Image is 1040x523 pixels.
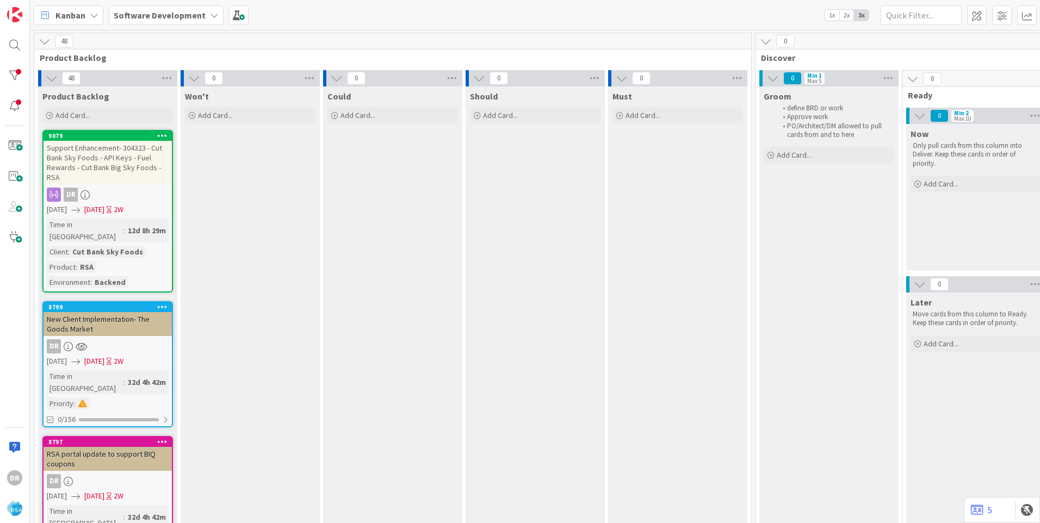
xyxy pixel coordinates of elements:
div: 9079 [48,132,172,140]
span: 0 [930,278,949,291]
span: [DATE] [47,490,67,502]
span: 0 [490,72,508,85]
div: 2W [114,356,123,367]
span: Later [911,297,932,308]
span: Could [327,91,351,102]
div: Max 10 [954,116,971,121]
span: Add Card... [924,339,958,348]
div: 9079 [44,131,172,141]
div: RSA [77,261,96,273]
span: Add Card... [777,150,812,160]
span: Won't [185,91,209,102]
div: 8797RSA portal update to support BIQ coupons [44,437,172,471]
p: Only pull cards from this column into Deliver. Keep these cards in order of priority. [913,141,1039,168]
div: Backend [92,276,128,288]
span: 3x [854,10,869,21]
div: 8797 [48,438,172,446]
span: Product Backlog [42,91,109,102]
div: DR [47,474,61,488]
div: DR [44,188,172,202]
div: DR [7,470,22,485]
span: [DATE] [84,356,104,367]
span: Must [612,91,632,102]
div: Min 2 [954,110,969,116]
div: DR [44,339,172,353]
div: Environment [47,276,90,288]
span: : [76,261,77,273]
div: Max 5 [807,78,821,84]
span: [DATE] [84,490,104,502]
div: 8799New Client Implementation- The Goods Market [44,302,172,336]
div: RSA portal update to support BIQ coupons [44,447,172,471]
img: Visit kanbanzone.com [7,7,22,22]
div: 8799 [48,303,172,311]
span: : [123,511,125,523]
div: Product [47,261,76,273]
span: 48 [62,72,81,85]
span: 0 [632,72,651,85]
span: Add Card... [483,110,518,120]
span: [DATE] [47,204,67,215]
span: 2x [839,10,854,21]
div: Cut Bank Sky Foods [70,246,146,258]
div: 8799 [44,302,172,312]
span: 0 [930,109,949,122]
span: Ready [908,90,1036,101]
span: Add Card... [924,179,958,189]
span: : [73,397,75,409]
div: 32d 4h 42m [125,376,169,388]
span: : [123,376,125,388]
div: Priority [47,397,73,409]
span: 48 [55,35,73,48]
div: DR [64,188,78,202]
li: define BRD or work [777,104,893,113]
div: 9079Support Enhancement- 304323 - Cut Bank Sky Foods - API Keys - Fuel Rewards - Cut Bank Big Sky... [44,131,172,184]
div: 32d 4h 42m [125,511,169,523]
a: 9079Support Enhancement- 304323 - Cut Bank Sky Foods - API Keys - Fuel Rewards - Cut Bank Big Sky... [42,130,173,292]
span: 0 [923,72,942,85]
span: 0 [783,72,802,85]
div: New Client Implementation- The Goods Market [44,312,172,336]
span: 0 [776,35,795,48]
b: Software Development [114,10,206,21]
span: Add Card... [55,110,90,120]
span: Add Card... [341,110,375,120]
span: Discover [761,52,1040,63]
span: 0 [205,72,223,85]
span: 0/156 [58,414,76,425]
input: Quick Filter... [880,5,962,25]
span: Product Backlog [40,52,738,63]
div: DR [44,474,172,488]
div: 2W [114,490,123,502]
div: DR [47,339,61,353]
span: Groom [764,91,791,102]
div: Client [47,246,68,258]
span: Add Card... [198,110,233,120]
p: Move cards from this column to Ready. Keep these cards in order of priority. [913,310,1039,328]
a: 5 [971,503,992,516]
div: 8797 [44,437,172,447]
li: PO/Architect/DM allowed to pull cards from and to here [777,122,893,140]
span: 0 [347,72,366,85]
img: avatar [7,501,22,516]
span: [DATE] [47,356,67,367]
span: : [123,225,125,236]
span: Should [470,91,498,102]
span: Now [911,128,928,139]
li: Approve work [777,113,893,121]
span: Add Card... [626,110,660,120]
div: Time in [GEOGRAPHIC_DATA] [47,219,123,242]
span: [DATE] [84,204,104,215]
div: Min 1 [807,73,822,78]
span: : [90,276,92,288]
div: 12d 8h 29m [125,225,169,236]
div: Time in [GEOGRAPHIC_DATA] [47,370,123,394]
div: 2W [114,204,123,215]
span: Kanban [55,9,85,22]
div: Support Enhancement- 304323 - Cut Bank Sky Foods - API Keys - Fuel Rewards - Cut Bank Big Sky Foo... [44,141,172,184]
span: : [68,246,70,258]
a: 8799New Client Implementation- The Goods MarketDR[DATE][DATE]2WTime in [GEOGRAPHIC_DATA]:32d 4h 4... [42,301,173,427]
span: 1x [825,10,839,21]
